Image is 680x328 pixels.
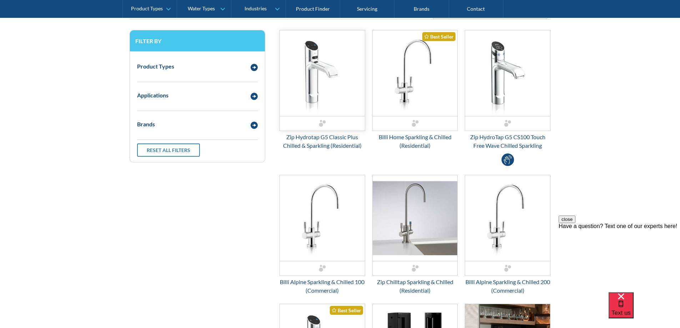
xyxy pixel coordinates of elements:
iframe: podium webchat widget prompt [559,216,680,301]
img: Billi Home Sparkling & Chilled (Residential) [373,30,458,116]
img: Billi Alpine Sparkling & Chilled 100 (Commercial) [280,175,365,261]
img: Zip Chilltap Sparkling & Chilled (Residential) [373,175,458,261]
div: Water Types [188,6,215,12]
div: Billi Alpine Sparkling & Chilled 100 (Commercial) [279,278,365,295]
a: Zip Chilltap Sparkling & Chilled (Residential)Zip Chilltap Sparkling & Chilled (Residential) [372,175,458,295]
div: Zip Hydrotap G5 Classic Plus Chilled & Sparkling (Residential) [279,133,365,150]
a: Reset all filters [137,143,200,157]
a: Billi Alpine Sparkling & Chilled 200 (Commercial)Billi Alpine Sparkling & Chilled 200 (Commercial) [465,175,550,295]
a: Zip Hydrotap G5 Classic Plus Chilled & Sparkling (Residential)Zip Hydrotap G5 Classic Plus Chille... [279,30,365,150]
div: Zip HydroTap G5 CS100 Touch Free Wave Chilled Sparkling [465,133,550,150]
h3: Filter by [135,37,260,44]
div: Industries [245,6,267,12]
div: Product Types [137,62,174,71]
img: Billi Alpine Sparkling & Chilled 200 (Commercial) [465,175,550,261]
div: Best Seller [422,32,455,41]
img: Zip HydroTap G5 CS100 Touch Free Wave Chilled Sparkling [465,30,550,116]
img: Zip Hydrotap G5 Classic Plus Chilled & Sparkling (Residential) [280,30,365,116]
div: Billi Alpine Sparkling & Chilled 200 (Commercial) [465,278,550,295]
div: Best Seller [330,306,363,315]
div: Billi Home Sparkling & Chilled (Residential) [372,133,458,150]
a: Billi Alpine Sparkling & Chilled 100 (Commercial)Billi Alpine Sparkling & Chilled 100 (Commercial) [279,175,365,295]
a: Billi Home Sparkling & Chilled (Residential)Best SellerBilli Home Sparkling & Chilled (Residential) [372,30,458,150]
div: Brands [137,120,155,128]
div: Product Types [131,6,163,12]
a: Zip HydroTap G5 CS100 Touch Free Wave Chilled Sparkling Zip HydroTap G5 CS100 Touch Free Wave Chi... [465,30,550,150]
div: Applications [137,91,168,100]
div: Zip Chilltap Sparkling & Chilled (Residential) [372,278,458,295]
iframe: podium webchat widget bubble [609,292,680,328]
